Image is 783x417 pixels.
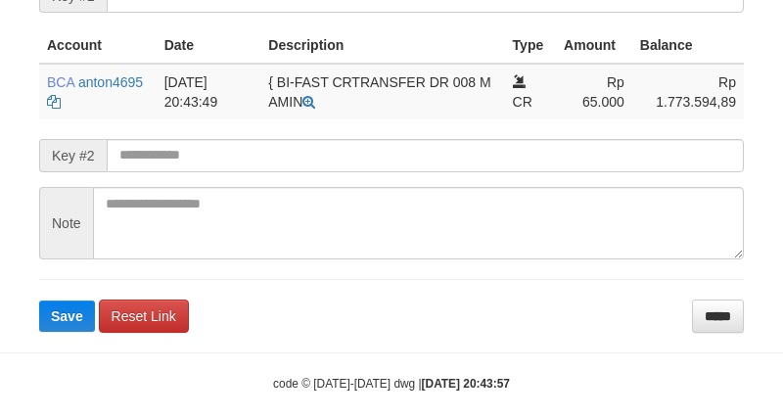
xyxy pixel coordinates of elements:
td: Rp 65.000 [556,64,632,119]
span: Key #2 [39,139,107,172]
th: Balance [632,27,744,64]
a: anton4695 [78,74,143,90]
th: Amount [556,27,632,64]
th: Date [157,27,261,64]
span: CR [513,94,532,110]
th: Account [39,27,157,64]
span: Save [51,308,83,324]
span: BCA [47,74,74,90]
button: Save [39,301,95,332]
th: Type [505,27,557,64]
td: [DATE] 20:43:49 [157,64,261,119]
strong: [DATE] 20:43:57 [422,377,510,391]
td: Rp 1.773.594,89 [632,64,744,119]
a: Reset Link [99,300,189,333]
span: Reset Link [112,308,176,324]
span: Note [39,187,93,259]
a: Copy anton4695 to clipboard [47,94,61,110]
td: { BI-FAST CRTRANSFER DR 008 M AMIN [260,64,504,119]
th: Description [260,27,504,64]
small: code © [DATE]-[DATE] dwg | [273,377,510,391]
